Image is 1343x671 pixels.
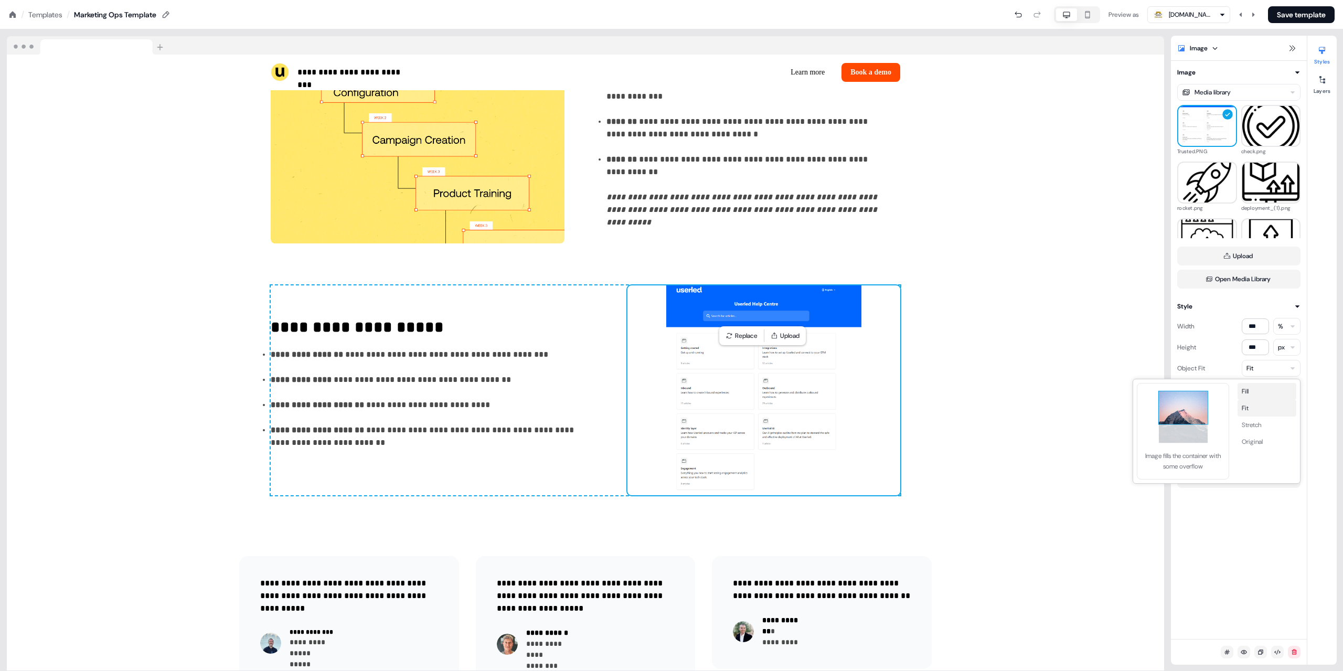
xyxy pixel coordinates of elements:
[1278,321,1283,332] div: %
[733,621,754,642] img: Contact photo
[497,634,518,655] img: Contact photo
[1147,6,1230,23] button: [DOMAIN_NAME]
[1307,42,1337,65] button: Styles
[627,285,900,495] img: Image
[1137,384,1229,451] img: Fill
[782,63,833,82] button: Learn more
[260,633,281,654] img: Contact photo
[1307,71,1337,94] button: Layers
[1242,360,1301,377] button: Fit
[1195,87,1231,98] div: Media library
[1178,95,1236,157] img: Trusted.PNG
[1238,383,1296,400] button: Fill
[1177,339,1196,356] div: Height
[7,36,168,55] img: Browser topbar
[1242,154,1300,211] img: deployment_(1).png
[1137,451,1229,478] div: Image fills the container with some overflow
[1242,97,1300,155] img: check.png
[766,328,804,343] button: Upload
[1178,154,1236,211] img: rocket.png
[1177,360,1205,377] div: Object Fit
[1177,247,1301,265] button: Upload
[1177,318,1195,335] div: Width
[1278,342,1285,353] div: px
[721,328,762,343] button: Replace
[590,63,900,82] div: Learn moreBook a demo
[1177,204,1237,213] div: rocket.png
[1241,204,1301,213] div: deployment_(1).png
[28,9,62,20] a: Templates
[1108,9,1139,20] div: Preview as
[1190,43,1208,54] div: Image
[1238,400,1296,417] button: Fit
[1241,147,1301,156] div: check.png
[1177,67,1301,78] button: Image
[1169,9,1211,20] div: [DOMAIN_NAME]
[1177,301,1192,312] div: Style
[1246,363,1253,374] div: Fit
[271,34,564,243] img: Image
[841,63,900,82] button: Book a demo
[1177,67,1196,78] div: Image
[67,9,70,20] div: /
[1177,301,1301,312] button: Style
[1238,433,1296,450] button: Original
[1177,270,1301,289] button: Open Media Library
[74,9,156,20] div: Marketing Ops Template
[21,9,24,20] div: /
[1238,417,1296,433] button: Stretch
[1177,147,1237,156] div: Trusted.PNG
[1268,6,1335,23] button: Save template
